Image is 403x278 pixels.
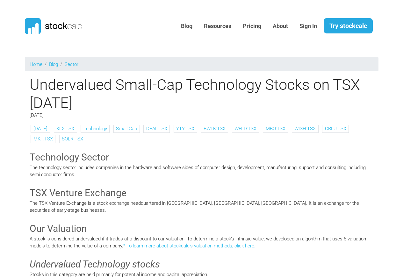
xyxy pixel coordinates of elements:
[204,126,226,132] a: BWLK:TSX
[49,61,58,67] a: Blog
[56,126,74,132] a: KLX:TSX
[30,200,374,214] p: The TSX Venture Exchange is a stock exchange headquartered in [GEOGRAPHIC_DATA], [GEOGRAPHIC_DATA...
[116,126,137,132] a: Small Cap
[30,235,374,250] p: A stock is considered undervalued if it trades at a discount to our valuation. To determine a sto...
[294,126,316,132] a: WISH:TSX
[30,186,374,200] h3: TSX Venture Exchange
[33,136,53,142] a: MKT:TSX
[268,18,293,34] a: About
[33,126,47,132] a: [DATE]
[266,126,285,132] a: MBO:TSX
[146,126,167,132] a: DEAL:TSX
[30,164,374,178] p: The technology sector includes companies in the hardware and software sides of computer design, d...
[324,18,373,33] a: Try stockcalc
[25,76,378,112] h1: Undervalued Small-Cap Technology Stocks on TSX [DATE]
[238,18,266,34] a: Pricing
[30,258,374,271] h3: Undervalued Technology stocks
[30,222,374,235] h3: Our Valuation
[30,112,44,118] span: [DATE]
[176,18,197,34] a: Blog
[295,18,322,34] a: Sign In
[65,61,78,67] a: Sector
[25,57,378,71] nav: breadcrumb
[176,126,194,132] a: YTY:TSX
[83,126,107,132] a: Technology
[126,243,255,249] a: To learn more about stockcalc’s valuation methods, click here.
[325,126,346,132] a: CBLU:TSX
[199,18,236,34] a: Resources
[30,61,42,67] a: Home
[62,136,83,142] a: SOLR:TSX
[234,126,256,132] a: WFLD:TSX
[30,151,374,164] h3: Technology Sector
